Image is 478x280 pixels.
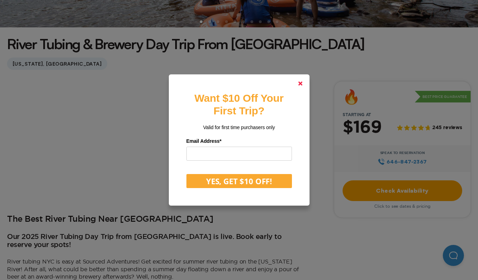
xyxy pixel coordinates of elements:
button: YES, GET $10 OFF! [186,174,292,188]
span: Valid for first time purchasers only [203,125,275,130]
label: Email Address [186,136,292,147]
strong: Want $10 Off Your First Trip? [195,92,283,116]
a: Close [292,75,309,92]
span: Required [219,138,221,144]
